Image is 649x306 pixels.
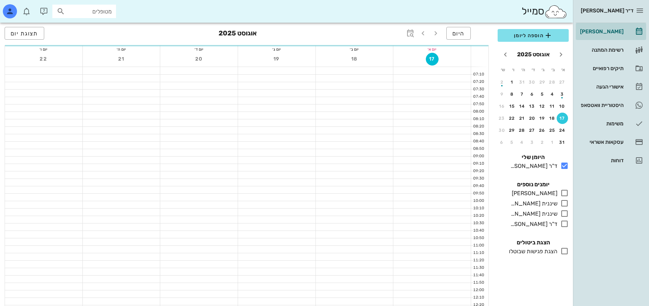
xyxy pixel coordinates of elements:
[5,46,82,53] div: יום ו׳
[496,140,508,145] div: 6
[348,56,361,62] span: 18
[498,238,569,247] h4: הצגת ביטולים
[11,30,38,37] span: תצוגת יום
[471,191,486,197] div: 09:50
[21,6,25,10] span: תג
[193,56,205,62] span: 20
[557,104,568,109] div: 10
[471,183,486,189] div: 09:40
[557,116,568,121] div: 17
[496,128,508,133] div: 30
[160,46,238,53] div: יום ד׳
[557,80,568,85] div: 27
[547,140,558,145] div: 1
[471,272,486,278] div: 11:40
[471,131,486,137] div: 08:30
[506,116,518,121] div: 22
[471,243,486,249] div: 11:00
[506,76,518,88] button: 1
[471,257,486,263] div: 11:20
[516,125,528,136] button: 28
[471,124,486,130] div: 08:20
[516,89,528,100] button: 7
[537,101,548,112] button: 12
[426,56,438,62] span: 17
[506,247,557,256] div: הצגת פגישות שבוטלו
[557,101,568,112] button: 10
[498,64,508,76] th: ש׳
[503,31,563,40] span: הוספה ליומן
[527,80,538,85] div: 30
[471,168,486,174] div: 09:20
[316,46,393,53] div: יום ב׳
[471,198,486,204] div: 10:00
[499,48,512,61] button: חודש הבא
[527,137,538,148] button: 3
[498,29,569,42] button: הוספה ליומן
[471,101,486,107] div: 07:50
[557,76,568,88] button: 27
[576,134,646,151] a: עסקאות אשראי
[506,104,518,109] div: 15
[527,76,538,88] button: 30
[508,210,557,218] div: שיננית [PERSON_NAME]
[37,53,50,66] button: 22
[537,104,548,109] div: 12
[496,104,508,109] div: 16
[547,80,558,85] div: 28
[238,46,315,53] div: יום ג׳
[547,76,558,88] button: 28
[537,140,548,145] div: 2
[496,76,508,88] button: 2
[528,64,538,76] th: ד׳
[547,137,558,148] button: 1
[547,104,558,109] div: 11
[496,125,508,136] button: 30
[115,53,128,66] button: 21
[471,79,486,85] div: 07:20
[471,146,486,152] div: 08:50
[547,125,558,136] button: 25
[471,205,486,211] div: 10:10
[219,27,257,41] h3: אוגוסט 2025
[579,102,624,108] div: היסטוריית וואטסאפ
[516,116,528,121] div: 21
[579,29,624,34] div: [PERSON_NAME]
[527,128,538,133] div: 27
[527,113,538,124] button: 20
[514,47,552,62] button: אוגוסט 2025
[516,104,528,109] div: 14
[471,280,486,286] div: 11:50
[496,92,508,97] div: 9
[557,92,568,97] div: 3
[393,46,471,53] div: יום א׳
[471,213,486,219] div: 10:20
[516,113,528,124] button: 21
[579,121,624,126] div: משימות
[579,66,624,71] div: תיקים רפואיים
[576,78,646,95] a: אישורי הגעה
[579,84,624,90] div: אישורי הגעה
[506,80,518,85] div: 1
[508,64,517,76] th: ו׳
[549,64,558,76] th: ב׳
[516,92,528,97] div: 7
[557,140,568,145] div: 31
[506,125,518,136] button: 29
[516,101,528,112] button: 14
[471,86,486,92] div: 07:30
[559,64,568,76] th: א׳
[270,53,283,66] button: 19
[516,80,528,85] div: 31
[506,137,518,148] button: 5
[527,89,538,100] button: 6
[496,113,508,124] button: 23
[547,113,558,124] button: 18
[557,113,568,124] button: 17
[348,53,361,66] button: 18
[537,137,548,148] button: 2
[579,47,624,53] div: רשימת המתנה
[471,109,486,115] div: 08:00
[83,46,160,53] div: יום ה׳
[547,89,558,100] button: 4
